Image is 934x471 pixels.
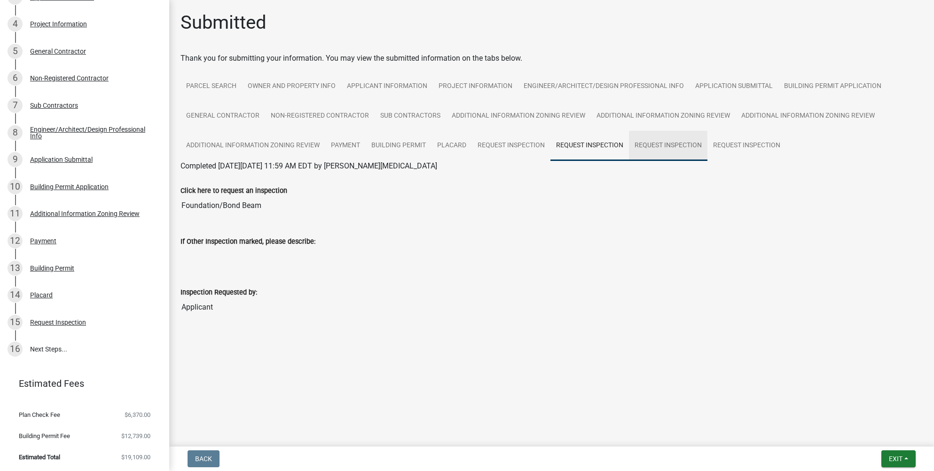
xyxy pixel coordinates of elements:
[8,261,23,276] div: 13
[736,101,880,131] a: Additional Information Zoning Review
[181,11,267,34] h1: Submitted
[265,101,375,131] a: Non-Registered Contractor
[881,450,916,467] button: Exit
[8,152,23,167] div: 9
[375,101,446,131] a: Sub Contractors
[8,374,154,393] a: Estimated Fees
[19,412,60,418] span: Plan Check Fee
[181,101,265,131] a: General Contractor
[19,433,70,439] span: Building Permit Fee
[181,161,437,170] span: Completed [DATE][DATE] 11:59 AM EDT by [PERSON_NAME][MEDICAL_DATA]
[121,433,150,439] span: $12,739.00
[341,72,433,102] a: Applicant Information
[366,131,432,161] a: Building Permit
[125,412,150,418] span: $6,370.00
[181,72,242,102] a: Parcel search
[778,72,887,102] a: Building Permit Application
[8,342,23,357] div: 16
[8,71,23,86] div: 6
[30,126,154,139] div: Engineer/Architect/Design Professional Info
[629,131,707,161] a: Request Inspection
[121,454,150,460] span: $19,109.00
[181,188,287,194] label: Click here to request an inspection
[19,454,60,460] span: Estimated Total
[8,206,23,221] div: 11
[30,292,53,298] div: Placard
[181,131,325,161] a: Additional Information Zoning Review
[30,21,87,27] div: Project Information
[188,450,220,467] button: Back
[30,184,109,190] div: Building Permit Application
[30,238,56,244] div: Payment
[446,101,591,131] a: Additional Information Zoning Review
[518,72,690,102] a: Engineer/Architect/Design Professional Info
[30,156,93,163] div: Application Submittal
[8,98,23,113] div: 7
[690,72,778,102] a: Application Submittal
[8,287,23,303] div: 14
[8,179,23,194] div: 10
[591,101,736,131] a: Additional Information Zoning Review
[8,16,23,32] div: 4
[181,239,315,245] label: If Other Inspection marked, please describe:
[30,319,86,326] div: Request Inspection
[432,131,472,161] a: Placard
[8,125,23,140] div: 8
[30,75,109,81] div: Non-Registered Contractor
[550,131,629,161] a: Request Inspection
[8,44,23,59] div: 5
[181,289,257,296] label: Inspection Requested by:
[889,455,903,463] span: Exit
[30,102,78,109] div: Sub Contractors
[242,72,341,102] a: Owner and Property Info
[30,48,86,55] div: General Contractor
[325,131,366,161] a: Payment
[30,210,140,217] div: Additional Information Zoning Review
[195,455,212,463] span: Back
[30,265,74,271] div: Building Permit
[8,315,23,330] div: 15
[472,131,550,161] a: Request Inspection
[707,131,786,161] a: Request Inspection
[433,72,518,102] a: Project Information
[8,233,23,248] div: 12
[181,53,923,64] div: Thank you for submitting your information. You may view the submitted information on the tabs below.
